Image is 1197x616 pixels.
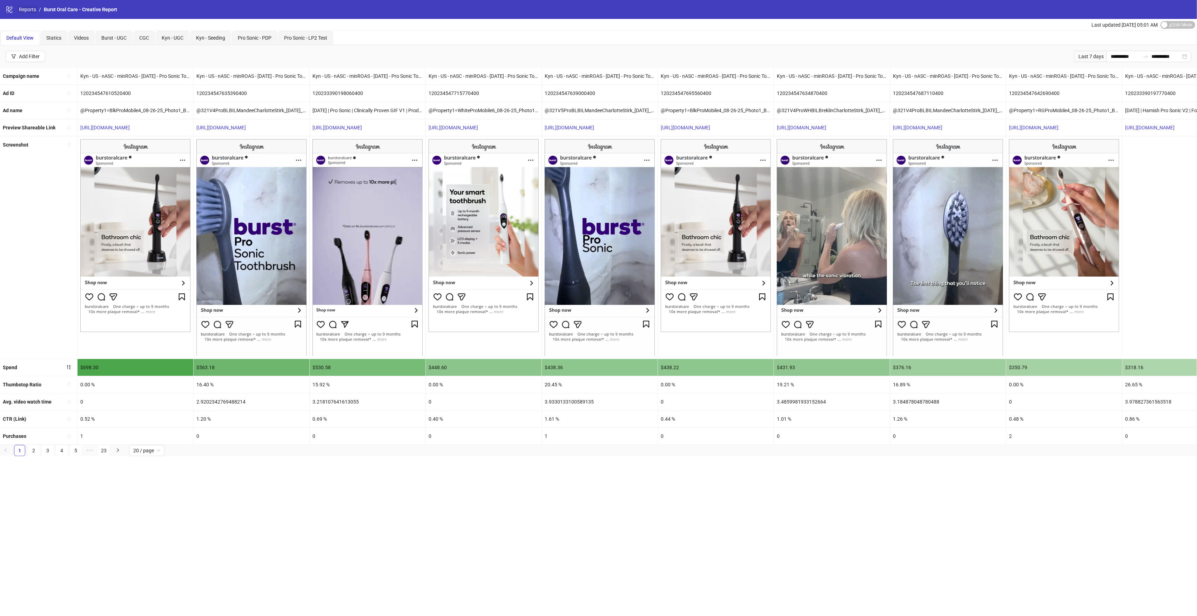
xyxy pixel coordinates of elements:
[3,90,14,96] b: Ad ID
[1006,393,1122,410] div: 0
[98,445,109,456] li: 23
[19,54,40,59] div: Add Filter
[542,102,658,119] div: @321V5ProBLBILMandeeCharlotteStirk_[DATE]_Video1_Brand_Testimonial_ProSonicToothBrush_BurstOralCa...
[658,428,774,445] div: 0
[66,434,71,439] span: sort-ascending
[66,399,71,404] span: sort-ascending
[4,448,8,452] span: left
[284,35,327,41] span: Pro Sonic - LP2 Test
[542,428,658,445] div: 1
[80,125,130,130] a: [URL][DOMAIN_NAME]
[426,393,542,410] div: 0
[774,376,890,393] div: 19.21 %
[196,125,246,130] a: [URL][DOMAIN_NAME]
[28,445,39,456] a: 2
[426,411,542,427] div: 0.40 %
[312,139,423,356] img: Screenshot 120233390198060400
[238,35,271,41] span: Pro Sonic - PDP
[658,85,774,102] div: 120234547695560400
[112,445,123,456] li: Next Page
[890,393,1006,410] div: 3.184878048780488
[426,376,542,393] div: 0.00 %
[658,376,774,393] div: 0.00 %
[116,448,120,452] span: right
[426,428,542,445] div: 0
[310,85,425,102] div: 120233390198060400
[18,6,38,13] a: Reports
[66,125,71,130] span: sort-ascending
[66,365,71,370] span: sort-descending
[6,51,45,62] button: Add Filter
[429,125,478,130] a: [URL][DOMAIN_NAME]
[39,6,41,13] li: /
[44,7,117,12] span: Burst Oral Care - Creative Report
[777,139,887,356] img: Screenshot 120234547634870400
[3,73,39,79] b: Campaign name
[14,445,25,456] a: 1
[3,382,41,387] b: Thumbstop Ratio
[310,411,425,427] div: 0.69 %
[545,139,655,356] img: Screenshot 120234547639000400
[542,85,658,102] div: 120234547639000400
[46,35,61,41] span: Statics
[70,445,81,456] a: 5
[542,68,658,84] div: Kyn - US - nASC - minROAS - [DATE] - Pro Sonic Toothbrush - PDP
[426,102,542,119] div: @Property1=WhiteProMobile6_08-26-25_Photo1_Brand_Review_ProSonicToothbrush_BurstOralCare_
[56,445,67,456] a: 4
[545,125,594,130] a: [URL][DOMAIN_NAME]
[426,68,542,84] div: Kyn - US - nASC - minROAS - [DATE] - Pro Sonic Toothbrush - LP2
[893,139,1003,356] img: Screenshot 120234547687110400
[194,85,309,102] div: 120234547635390400
[1143,54,1149,59] span: swap-right
[194,359,309,376] div: $563.18
[774,393,890,410] div: 3.4859981933152664
[774,411,890,427] div: 1.01 %
[429,139,539,332] img: Screenshot 120234547715770400
[658,411,774,427] div: 0.44 %
[78,85,193,102] div: 120234547610520400
[66,74,71,79] span: sort-ascending
[99,445,109,456] a: 23
[139,35,149,41] span: CGC
[194,393,309,410] div: 2.9202342769488214
[3,142,28,148] b: Screenshot
[658,359,774,376] div: $438.22
[661,125,710,130] a: [URL][DOMAIN_NAME]
[78,68,193,84] div: Kyn - US - nASC - minROAS - [DATE] - Pro Sonic Toothbrush - PDP
[1074,51,1107,62] div: Last 7 days
[312,125,362,130] a: [URL][DOMAIN_NAME]
[78,411,193,427] div: 0.52 %
[890,85,1006,102] div: 120234547687110400
[1006,102,1122,119] div: @Property1=RGProMobile4_08-26-25_Photo1_Brand_Review_ProSonicToothbrush_BurstOralCare_
[194,376,309,393] div: 16.40 %
[42,445,53,456] a: 3
[196,139,307,356] img: Screenshot 120234547635390400
[777,125,826,130] a: [URL][DOMAIN_NAME]
[890,68,1006,84] div: Kyn - US - nASC - minROAS - [DATE] - Pro Sonic Toothbrush - LP2
[310,376,425,393] div: 15.92 %
[890,428,1006,445] div: 0
[1091,22,1158,28] span: Last updated [DATE] 05:01 AM
[101,35,127,41] span: Burst - UGC
[658,393,774,410] div: 0
[3,365,17,370] b: Spend
[78,359,193,376] div: $698.30
[310,68,425,84] div: Kyn - US - nASC - minROAS - [DATE] - Pro Sonic Toothbrush
[1125,125,1175,130] a: [URL][DOMAIN_NAME]
[542,393,658,410] div: 3.9330133100589135
[196,35,225,41] span: Kyn - Seeding
[3,108,22,113] b: Ad name
[3,399,52,405] b: Avg. video watch time
[890,359,1006,376] div: $376.16
[66,91,71,96] span: sort-ascending
[66,382,71,387] span: sort-ascending
[426,85,542,102] div: 120234547715770400
[890,102,1006,119] div: @321V4ProBLBILMandeeCharlotteStirk_[DATE]_Video1_Brand_Testimonial_ProSonicToothBrush_BurstOralCa...
[74,35,89,41] span: Videos
[1006,428,1122,445] div: 2
[890,411,1006,427] div: 1.26 %
[66,108,71,113] span: sort-ascending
